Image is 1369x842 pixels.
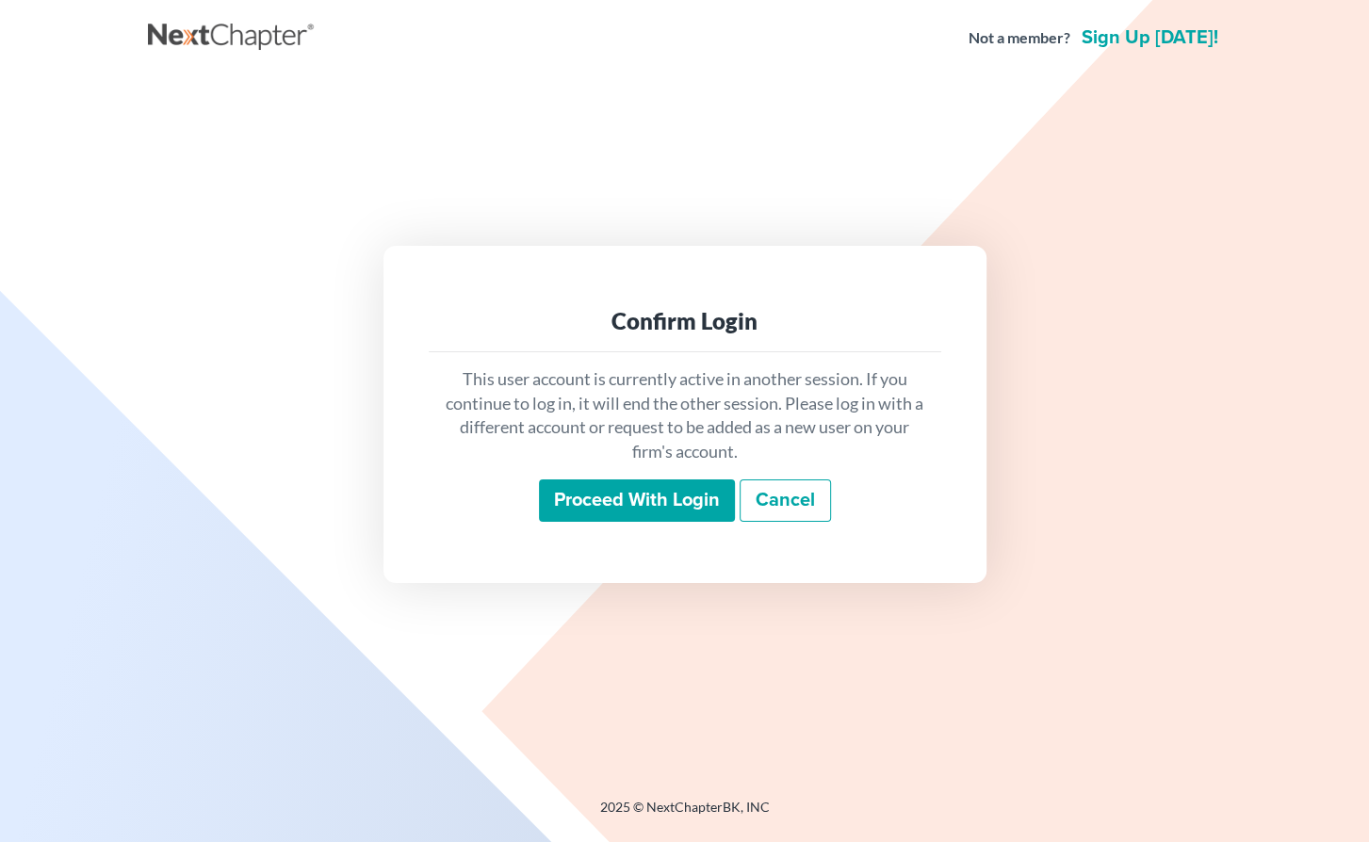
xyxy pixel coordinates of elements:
a: Sign up [DATE]! [1078,28,1222,47]
input: Proceed with login [539,479,735,523]
a: Cancel [740,479,831,523]
p: This user account is currently active in another session. If you continue to log in, it will end ... [444,367,926,464]
div: Confirm Login [444,306,926,336]
div: 2025 © NextChapterBK, INC [148,798,1222,832]
strong: Not a member? [969,27,1070,49]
